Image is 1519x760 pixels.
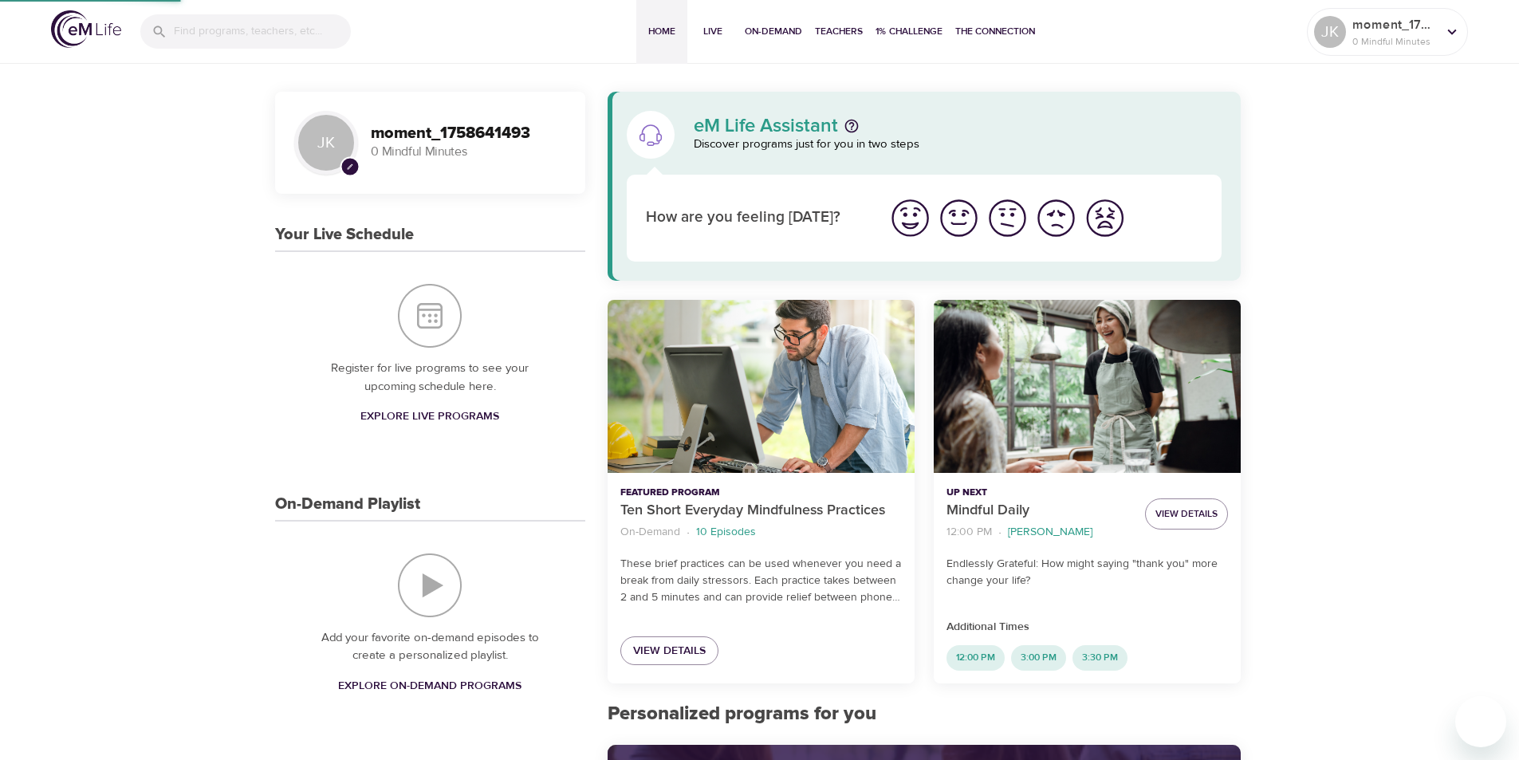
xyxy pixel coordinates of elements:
nav: breadcrumb [946,522,1132,543]
img: logo [51,10,121,48]
p: moment_1758641493 [1352,15,1437,34]
span: Explore Live Programs [360,407,499,427]
p: Ten Short Everyday Mindfulness Practices [620,500,902,522]
p: On-Demand [620,524,680,541]
span: Teachers [815,23,863,40]
img: eM Life Assistant [638,122,663,148]
div: 3:00 PM [1011,645,1066,671]
a: View Details [620,636,718,666]
img: bad [1034,196,1078,240]
span: 3:00 PM [1011,651,1066,664]
button: Ten Short Everyday Mindfulness Practices [608,300,915,473]
p: Add your favorite on-demand episodes to create a personalized playlist. [307,629,553,665]
li: · [998,522,1002,543]
button: View Details [1145,498,1228,530]
span: Live [694,23,732,40]
span: The Connection [955,23,1035,40]
p: Mindful Daily [946,500,1132,522]
button: I'm feeling ok [983,194,1032,242]
button: I'm feeling bad [1032,194,1080,242]
p: eM Life Assistant [694,116,838,136]
p: These brief practices can be used whenever you need a break from daily stressors. Each practice t... [620,556,902,606]
p: Additional Times [946,619,1228,636]
a: Explore On-Demand Programs [332,671,528,701]
p: How are you feeling [DATE]? [646,207,867,230]
p: [PERSON_NAME] [1008,524,1092,541]
span: Explore On-Demand Programs [338,676,521,696]
h2: Personalized programs for you [608,703,1242,726]
img: great [888,196,932,240]
p: Register for live programs to see your upcoming schedule here. [307,360,553,396]
h3: Your Live Schedule [275,226,414,244]
img: Your Live Schedule [398,284,462,348]
p: 0 Mindful Minutes [1352,34,1437,49]
img: good [937,196,981,240]
span: Home [643,23,681,40]
nav: breadcrumb [620,522,902,543]
p: Endlessly Grateful: How might saying "thank you" more change your life? [946,556,1228,589]
button: I'm feeling worst [1080,194,1129,242]
p: Discover programs just for you in two steps [694,136,1222,154]
button: I'm feeling great [886,194,935,242]
h3: moment_1758641493 [371,124,566,143]
button: Mindful Daily [934,300,1241,473]
p: Featured Program [620,486,902,500]
p: 0 Mindful Minutes [371,143,566,161]
span: 12:00 PM [946,651,1005,664]
span: On-Demand [745,23,802,40]
a: Explore Live Programs [354,402,506,431]
span: 3:30 PM [1072,651,1127,664]
button: I'm feeling good [935,194,983,242]
img: On-Demand Playlist [398,553,462,617]
p: Up Next [946,486,1132,500]
div: 12:00 PM [946,645,1005,671]
p: 10 Episodes [696,524,756,541]
img: worst [1083,196,1127,240]
img: ok [986,196,1029,240]
div: JK [1314,16,1346,48]
iframe: Button to launch messaging window [1455,696,1506,747]
p: 12:00 PM [946,524,992,541]
span: View Details [633,641,706,661]
input: Find programs, teachers, etc... [174,14,351,49]
span: 1% Challenge [876,23,942,40]
span: View Details [1155,506,1218,522]
h3: On-Demand Playlist [275,495,420,514]
div: JK [294,111,358,175]
div: 3:30 PM [1072,645,1127,671]
li: · [687,522,690,543]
